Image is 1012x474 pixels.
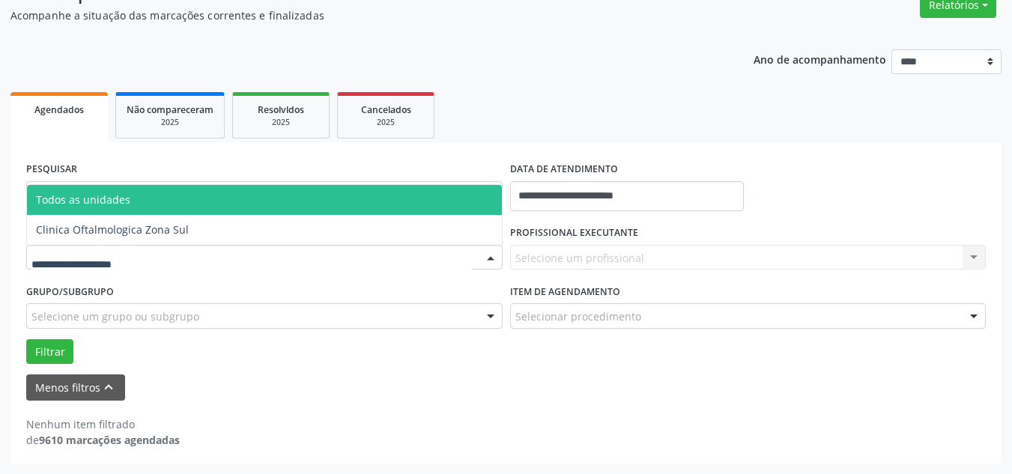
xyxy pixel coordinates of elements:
button: Filtrar [26,339,73,365]
span: Não compareceram [127,103,213,116]
span: Selecione um grupo ou subgrupo [31,309,199,324]
span: Selecionar procedimento [515,309,641,324]
span: Clinica Oftalmologica Zona Sul [36,222,189,237]
label: PESQUISAR [26,158,77,181]
div: Nenhum item filtrado [26,416,180,432]
span: Cancelados [361,103,411,116]
label: PROFISSIONAL EXECUTANTE [510,222,638,245]
label: Grupo/Subgrupo [26,280,114,303]
div: 2025 [348,117,423,128]
div: 2025 [127,117,213,128]
i: keyboard_arrow_up [100,379,117,395]
div: 2025 [243,117,318,128]
strong: 9610 marcações agendadas [39,433,180,447]
span: Todos as unidades [36,192,130,207]
label: DATA DE ATENDIMENTO [510,158,618,181]
p: Ano de acompanhamento [754,49,886,68]
p: Acompanhe a situação das marcações correntes e finalizadas [10,7,704,23]
span: Resolvidos [258,103,304,116]
button: Menos filtroskeyboard_arrow_up [26,374,125,401]
div: de [26,432,180,448]
label: Item de agendamento [510,280,620,303]
span: Agendados [34,103,84,116]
